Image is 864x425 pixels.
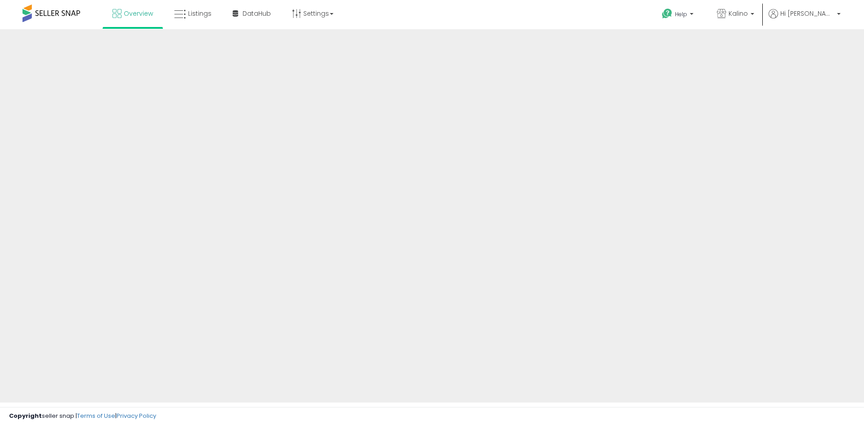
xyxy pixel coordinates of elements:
a: Help [655,1,702,29]
i: Get Help [661,8,673,19]
span: DataHub [243,9,271,18]
span: Hi [PERSON_NAME] [780,9,834,18]
span: Kalino [729,9,748,18]
a: Hi [PERSON_NAME] [769,9,841,29]
span: Overview [124,9,153,18]
span: Listings [188,9,211,18]
span: Help [675,10,687,18]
